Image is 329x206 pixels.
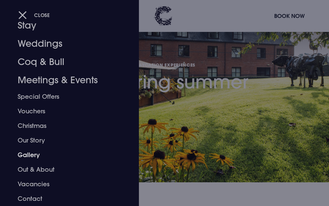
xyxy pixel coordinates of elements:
[18,177,113,191] a: Vacancies
[18,71,113,89] a: Meetings & Events
[18,16,113,35] a: Stay
[18,53,113,71] a: Coq & Bull
[18,35,113,53] a: Weddings
[18,9,50,21] button: Close
[18,191,113,206] a: Contact
[34,12,50,18] span: Close
[18,133,113,148] a: Our Story
[18,148,113,162] a: Gallery
[18,118,113,133] a: Christmas
[18,89,113,104] a: Special Offers
[18,162,113,177] a: Out & About
[18,104,113,118] a: Vouchers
